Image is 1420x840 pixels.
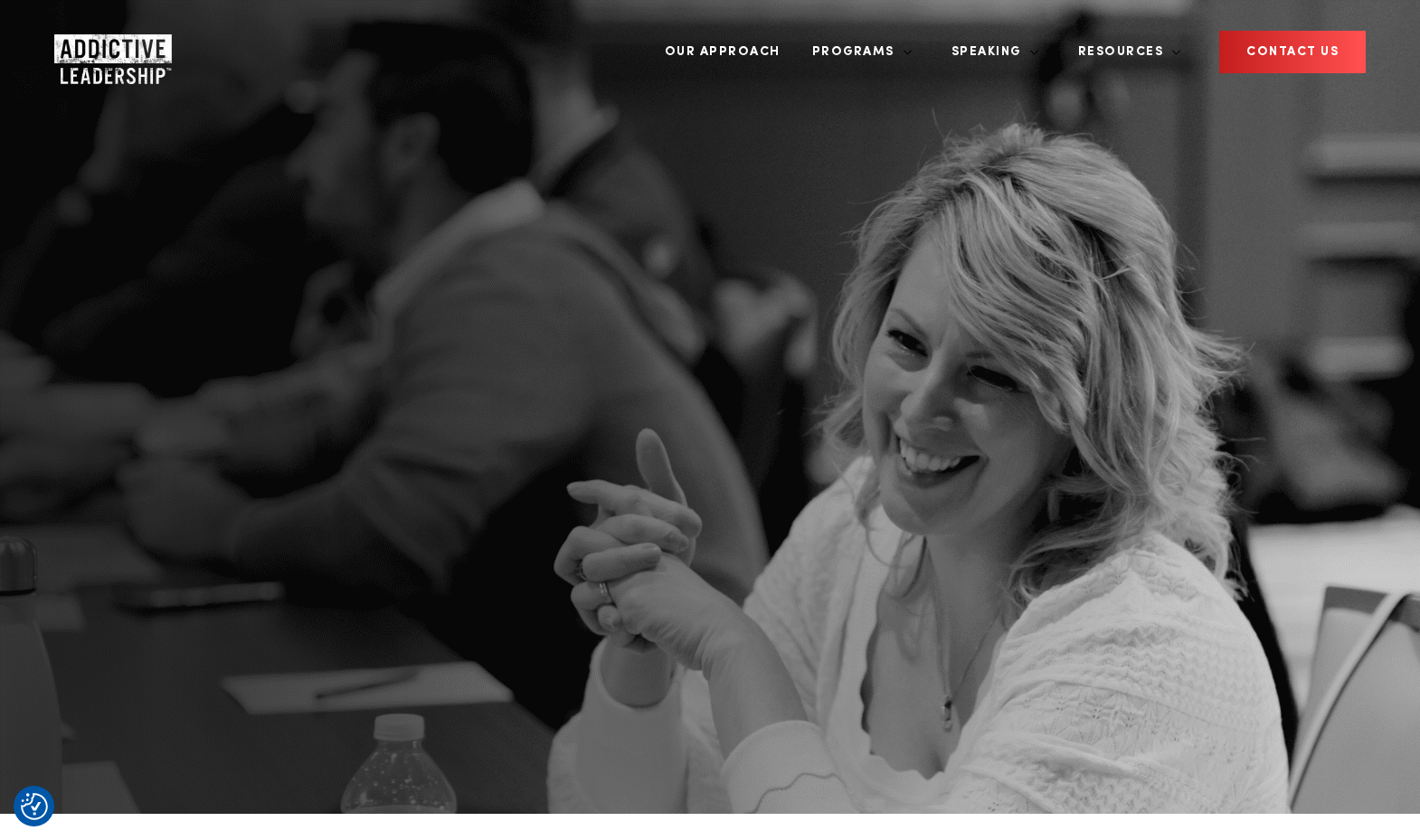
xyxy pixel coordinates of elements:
a: Our Approach [651,18,794,86]
a: Speaking [938,18,1039,86]
a: Home [54,34,163,71]
img: Revisit consent button [21,793,48,820]
a: Programs [799,18,913,86]
a: Resources [1065,18,1182,86]
button: Consent Preferences [21,793,48,820]
a: CONTACT US [1219,31,1366,73]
